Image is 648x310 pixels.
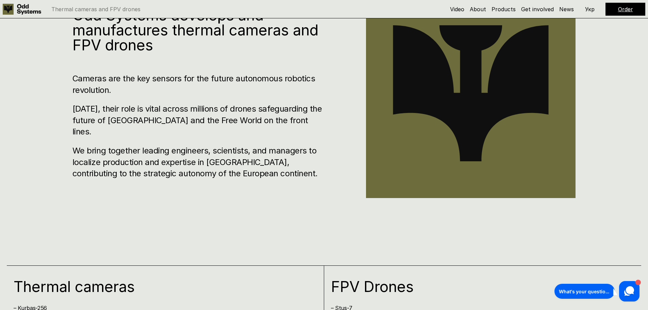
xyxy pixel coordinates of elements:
[72,145,325,179] h3: We bring together leading engineers, scientists, and managers to localize production and expertis...
[72,103,325,137] h3: [DATE], their role is vital across millions of drones safeguarding the future of [GEOGRAPHIC_DATA...
[450,6,464,13] a: Video
[72,7,325,52] h1: Odd Systems develops and manufactures thermal cameras and FPV drones
[585,6,595,12] p: Укр
[492,6,516,13] a: Products
[51,6,140,12] p: Thermal cameras and FPV drones
[14,279,299,294] h1: Thermal cameras
[470,6,486,13] a: About
[521,6,554,13] a: Get involved
[559,6,574,13] a: News
[618,6,633,13] a: Order
[331,279,616,294] h1: FPV Drones
[72,73,325,96] h3: Cameras are the key sensors for the future autonomous robotics revolution.
[553,279,641,303] iframe: HelpCrunch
